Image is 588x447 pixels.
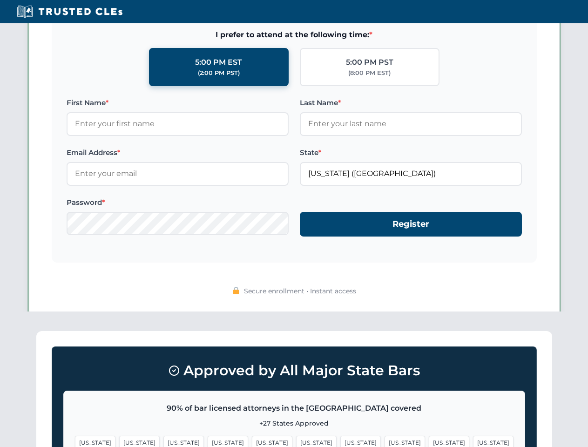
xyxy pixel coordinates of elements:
[67,97,289,108] label: First Name
[300,162,522,185] input: Florida (FL)
[67,147,289,158] label: Email Address
[244,286,356,296] span: Secure enrollment • Instant access
[75,418,514,428] p: +27 States Approved
[14,5,125,19] img: Trusted CLEs
[300,147,522,158] label: State
[67,197,289,208] label: Password
[300,112,522,135] input: Enter your last name
[300,212,522,237] button: Register
[75,402,514,414] p: 90% of bar licensed attorneys in the [GEOGRAPHIC_DATA] covered
[67,29,522,41] span: I prefer to attend at the following time:
[63,358,525,383] h3: Approved by All Major State Bars
[346,56,393,68] div: 5:00 PM PST
[67,162,289,185] input: Enter your email
[67,112,289,135] input: Enter your first name
[300,97,522,108] label: Last Name
[232,287,240,294] img: 🔒
[198,68,240,78] div: (2:00 PM PST)
[348,68,391,78] div: (8:00 PM EST)
[195,56,242,68] div: 5:00 PM EST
